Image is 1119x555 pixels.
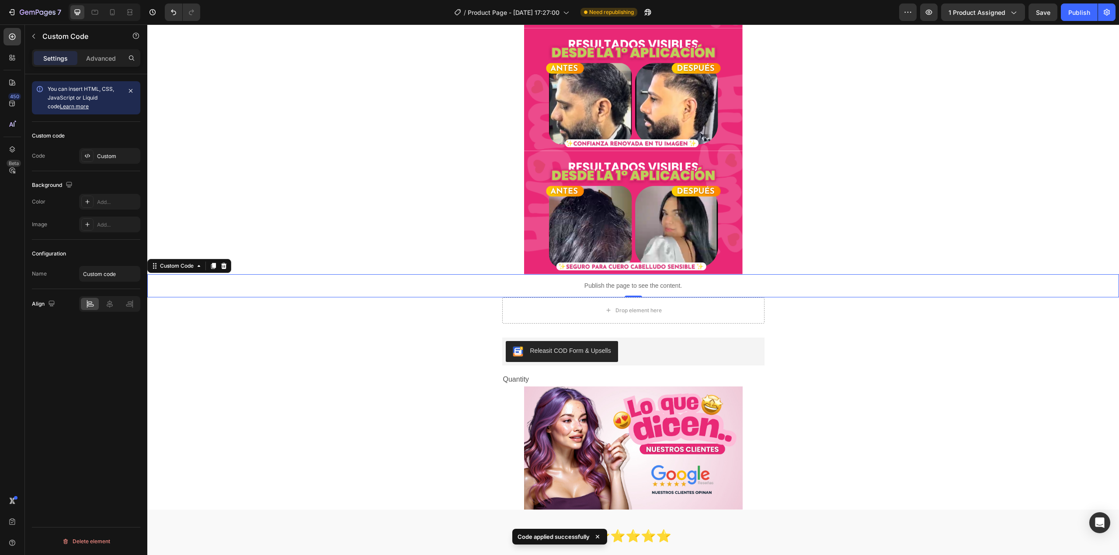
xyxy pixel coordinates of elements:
p: Advanced [86,54,116,63]
div: Color [32,198,45,206]
span: Product Page - [DATE] 17:27:00 [468,8,559,17]
div: Align [32,298,57,310]
div: 450 [8,93,21,100]
img: tab_domain_overview_orange.svg [36,51,43,58]
div: Palabras clave [103,52,139,57]
div: Image [32,221,47,228]
div: Configuration [32,250,66,258]
button: Releasit COD Form & Upsells [358,317,471,338]
p: 7 [57,7,61,17]
div: Code [32,152,45,160]
div: Quantity [355,348,617,362]
span: You can insert HTML, CSS, JavaScript or Liquid code [48,86,114,110]
span: Need republishing [589,8,634,16]
div: Background [32,179,74,191]
button: Publish [1061,3,1098,21]
div: Undo/Redo [165,3,200,21]
span: 1 product assigned [949,8,1005,17]
button: Save [1029,3,1057,21]
img: gempages_585596323466576731-f7892e5c-923a-4429-9129-142617f4a62a.png [377,127,595,249]
img: tab_keywords_by_traffic_grey.svg [93,51,100,58]
div: Name [32,270,47,278]
img: CKKYs5695_ICEAE=.webp [365,322,376,332]
div: Custom [97,152,138,160]
div: Beta [7,160,21,167]
img: gempages_585596323466576731-cc97e224-8347-4db5-8b30-dd5ea54d667f.jpg [377,362,595,485]
p: Settings [43,54,68,63]
div: Add... [97,221,138,229]
button: 1 product assigned [941,3,1025,21]
div: Add... [97,198,138,206]
div: Delete element [62,536,110,547]
span: / [464,8,466,17]
img: logo_orange.svg [14,14,21,21]
div: Custom Code [11,238,48,245]
button: Delete element [32,534,140,548]
img: website_grey.svg [14,23,21,30]
button: 7 [3,3,65,21]
p: Custom Code [42,31,117,41]
a: Learn more [60,103,89,110]
div: v 4.0.25 [24,14,43,21]
div: Open Intercom Messenger [1089,512,1110,533]
div: Dominio [46,52,67,57]
p: Code applied successfully [518,532,590,541]
div: Releasit COD Form & Upsells [383,322,464,331]
iframe: Design area [147,24,1119,555]
div: Custom code [32,132,65,140]
span: Save [1036,9,1050,16]
div: Dominio: [DOMAIN_NAME] [23,23,98,30]
div: Drop element here [468,283,514,290]
div: Publish [1068,8,1090,17]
